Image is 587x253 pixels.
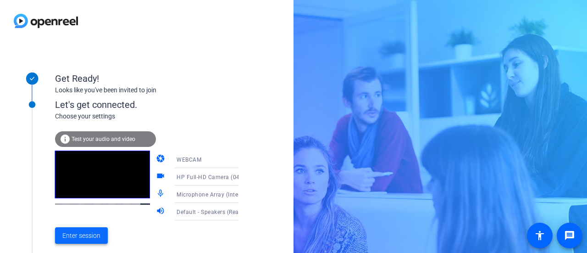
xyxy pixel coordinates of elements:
div: Get Ready! [55,72,238,85]
span: Test your audio and video [72,136,135,142]
mat-icon: volume_up [156,206,167,217]
div: Looks like you've been invited to join [55,85,238,95]
mat-icon: info [60,134,71,145]
span: Default - Speakers (Realtek(R) Audio) [177,208,276,215]
span: HP Full-HD Camera (0408:5390) [177,173,264,180]
mat-icon: videocam [156,171,167,182]
span: Microphone Array (Intel® Smart Sound Technology (Intel® SST)) [177,191,349,198]
span: Enter session [62,231,100,241]
mat-icon: mic_none [156,189,167,200]
div: Let's get connected. [55,98,257,112]
span: WEBCAM [177,157,201,163]
mat-icon: accessibility [534,230,545,241]
mat-icon: message [564,230,575,241]
mat-icon: camera [156,154,167,165]
div: Choose your settings [55,112,257,121]
button: Enter session [55,227,108,244]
